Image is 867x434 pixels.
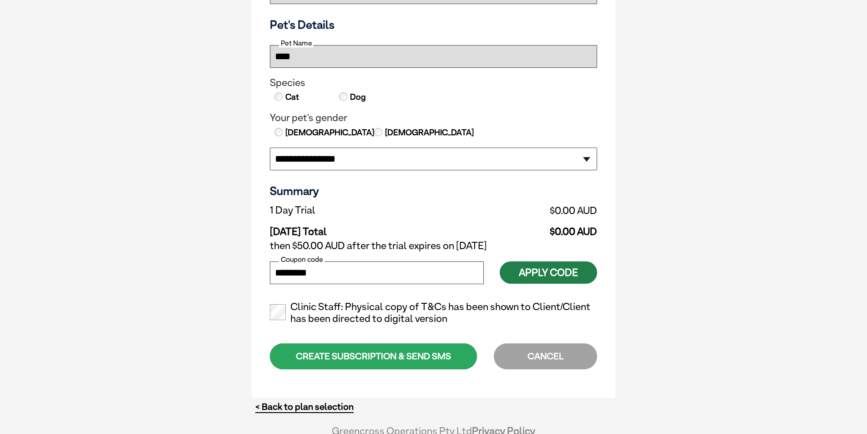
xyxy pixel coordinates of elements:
label: Clinic Staff: Physical copy of T&Cs has been shown to Client/Client has been directed to digital ... [270,301,597,325]
h3: Summary [270,184,597,198]
legend: Species [270,77,597,89]
button: Apply Code [500,261,597,284]
a: < Back to plan selection [255,401,354,413]
label: Coupon code [279,255,324,264]
div: CANCEL [494,343,597,369]
td: $0.00 AUD [448,219,597,238]
td: 1 Day Trial [270,202,448,219]
td: then $50.00 AUD after the trial expires on [DATE] [270,238,597,254]
input: Clinic Staff: Physical copy of T&Cs has been shown to Client/Client has been directed to digital ... [270,304,286,320]
legend: Your pet's gender [270,112,597,124]
td: [DATE] Total [270,219,448,238]
td: $0.00 AUD [448,202,597,219]
div: CREATE SUBSCRIPTION & SEND SMS [270,343,477,369]
h3: Pet's Details [266,18,601,31]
